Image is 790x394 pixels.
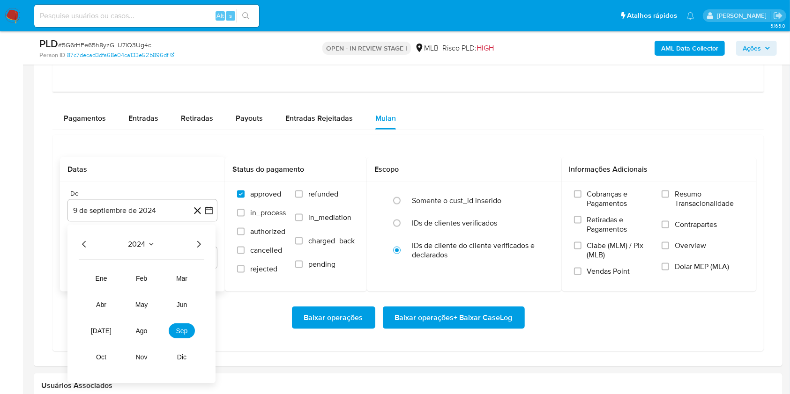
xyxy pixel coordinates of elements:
[627,11,677,21] span: Atalhos rápidos
[34,10,259,22] input: Pesquise usuários ou casos...
[770,22,785,29] span: 3.163.0
[773,11,783,21] a: Sair
[58,40,151,50] span: # 5G6rHEe65h8yzGLU7lQ3Ug4c
[229,11,232,20] span: s
[655,41,725,56] button: AML Data Collector
[743,41,761,56] span: Ações
[236,9,255,22] button: search-icon
[477,43,494,53] span: HIGH
[415,43,439,53] div: MLB
[322,42,411,55] p: OPEN - IN REVIEW STAGE I
[39,51,65,59] b: Person ID
[736,41,777,56] button: Ações
[442,43,494,53] span: Risco PLD:
[41,381,775,390] h2: Usuários Associados
[67,51,174,59] a: 87c7decad3dfa68e04ca133e52b896df
[686,12,694,20] a: Notificações
[717,11,770,20] p: ana.conceicao@mercadolivre.com
[216,11,224,20] span: Alt
[39,36,58,51] b: PLD
[661,41,718,56] b: AML Data Collector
